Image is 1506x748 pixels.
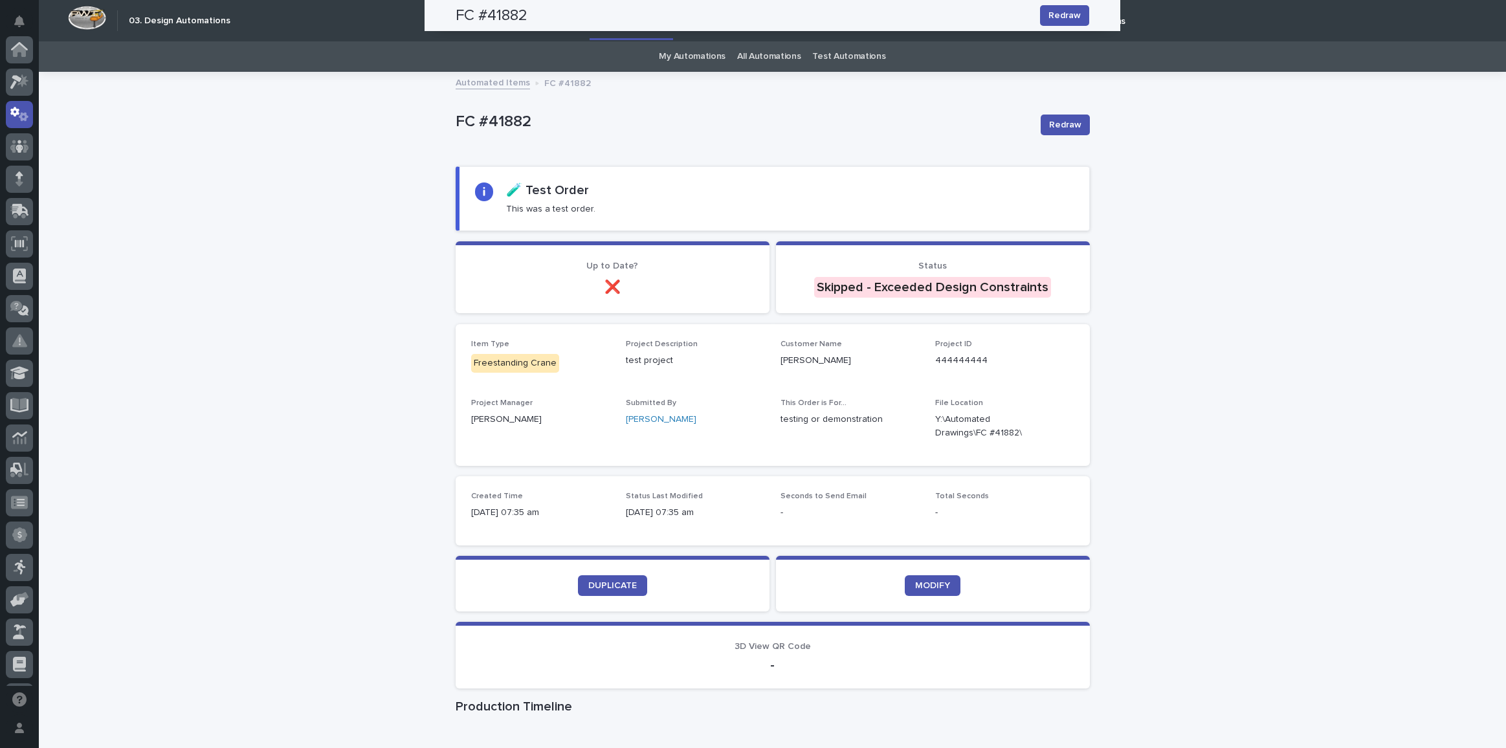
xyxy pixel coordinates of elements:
span: 3D View QR Code [735,642,811,651]
span: File Location [935,399,983,407]
span: Seconds to Send Email [781,492,867,500]
span: Project ID [935,340,972,348]
span: Project Manager [471,399,533,407]
p: FC #41882 [456,113,1030,131]
a: Test Automations [812,41,885,72]
span: This Order is For... [781,399,847,407]
span: DUPLICATE [588,581,637,590]
img: Workspace Logo [68,6,106,30]
a: All Automations [737,41,801,72]
span: Total Seconds [935,492,989,500]
a: MODIFY [905,575,960,596]
: Y:\Automated Drawings\FC #41882\ [935,413,1043,440]
span: Status Last Modified [626,492,703,500]
span: Created Time [471,492,523,500]
p: [DATE] 07:35 am [626,506,765,520]
span: Project Description [626,340,698,348]
a: DUPLICATE [578,575,647,596]
a: Automated Items [456,74,530,89]
p: - [471,657,1074,673]
p: [PERSON_NAME] [781,354,920,368]
p: - [935,506,1074,520]
a: [PERSON_NAME] [626,413,696,426]
p: - [781,506,920,520]
p: testing or demonstration [781,413,920,426]
button: Notifications [6,8,33,35]
p: FC #41882 [544,75,591,89]
div: Skipped - Exceeded Design Constraints [814,277,1051,298]
p: test project [626,354,765,368]
button: Open support chat [6,686,33,713]
span: Status [918,261,947,270]
div: Freestanding Crane [471,354,559,373]
h1: Production Timeline [456,699,1090,714]
h2: 🧪 Test Order [506,182,589,198]
a: My Automations [659,41,725,72]
p: This was a test order. [506,203,595,215]
span: Customer Name [781,340,842,348]
h2: 03. Design Automations [129,16,230,27]
button: Redraw [1041,115,1090,135]
span: Item Type [471,340,509,348]
span: MODIFY [915,581,950,590]
p: [PERSON_NAME] [471,413,610,426]
span: Submitted By [626,399,676,407]
div: Notifications [16,16,33,36]
p: ❌ [471,280,754,295]
span: Up to Date? [586,261,638,270]
p: 444444444 [935,354,1074,368]
p: [DATE] 07:35 am [471,506,610,520]
span: Redraw [1049,118,1081,131]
